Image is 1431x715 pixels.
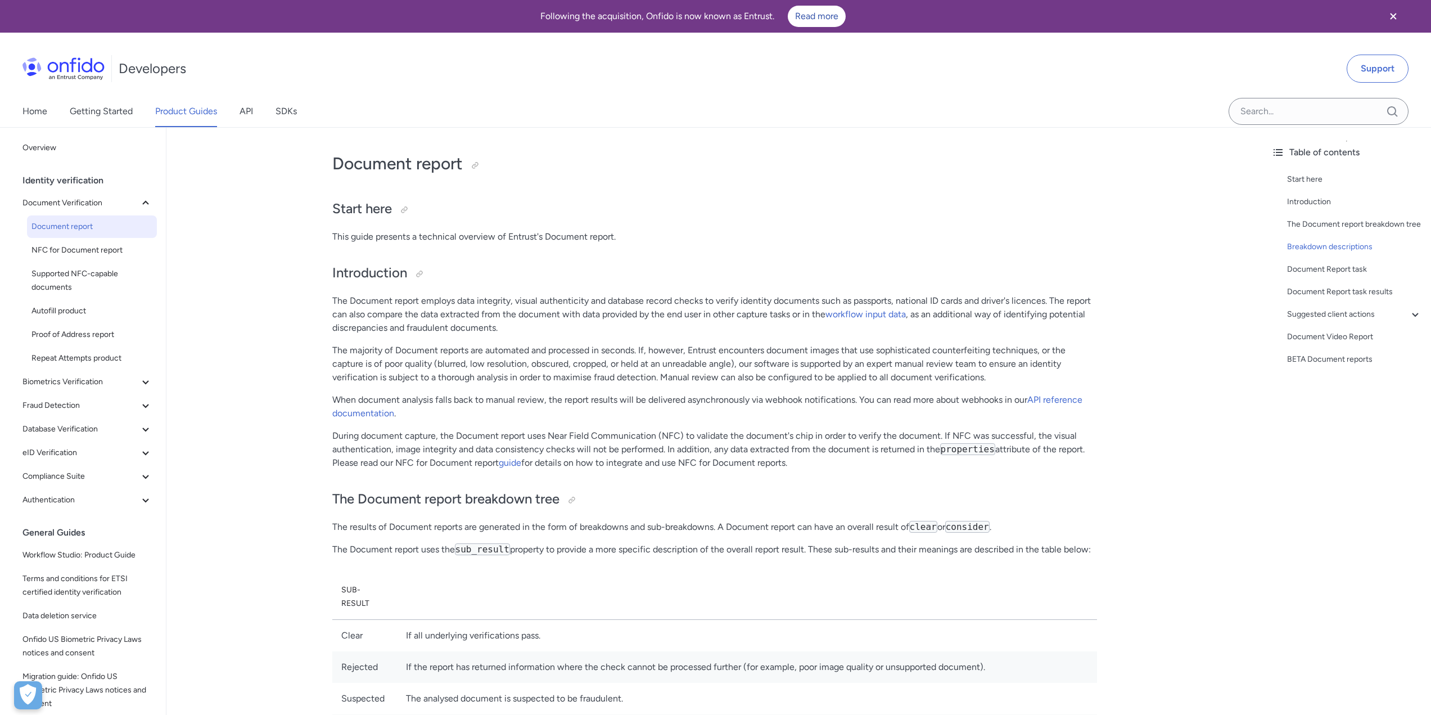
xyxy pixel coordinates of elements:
[22,633,152,660] span: Onfido US Biometric Privacy Laws notices and consent
[397,651,1097,683] td: If the report has returned information where the check cannot be processed further (for example, ...
[332,152,1097,175] h1: Document report
[18,192,157,214] button: Document Verification
[31,220,152,233] span: Document report
[332,393,1097,420] p: When document analysis falls back to manual review, the report results will be delivered asynchro...
[332,520,1097,534] p: The results of Document reports are generated in the form of breakdowns and sub-breakdowns. A Doc...
[18,394,157,417] button: Fraud Detection
[18,628,157,664] a: Onfido US Biometric Privacy Laws notices and consent
[1287,308,1422,321] a: Suggested client actions
[332,651,397,683] td: Rejected
[22,470,139,483] span: Compliance Suite
[240,96,253,127] a: API
[22,196,139,210] span: Document Verification
[27,323,157,346] a: Proof of Address report
[332,294,1097,335] p: The Document report employs data integrity, visual authenticity and database record checks to ver...
[332,683,397,714] td: Suspected
[1229,98,1409,125] input: Onfido search input field
[397,619,1097,651] td: If all underlying verifications pass.
[18,137,157,159] a: Overview
[18,568,157,604] a: Terms and conditions for ETSI certified identity verification
[18,605,157,627] a: Data deletion service
[22,57,105,80] img: Onfido Logo
[18,544,157,566] a: Workflow Studio: Product Guide
[27,215,157,238] a: Document report
[18,371,157,393] button: Biometrics Verification
[1387,10,1400,23] svg: Close banner
[22,548,152,562] span: Workflow Studio: Product Guide
[455,543,510,555] code: sub_result
[1287,330,1422,344] a: Document Video Report
[13,6,1373,27] div: Following the acquisition, Onfido is now known as Entrust.
[31,267,152,294] span: Supported NFC-capable documents
[22,446,139,460] span: eID Verification
[31,244,152,257] span: NFC for Document report
[332,230,1097,244] p: This guide presents a technical overview of Entrust's Document report.
[909,521,937,533] code: clear
[31,328,152,341] span: Proof of Address report
[940,443,995,455] code: properties
[31,304,152,318] span: Autofill product
[22,422,139,436] span: Database Verification
[945,521,990,533] code: consider
[22,141,152,155] span: Overview
[22,670,152,710] span: Migration guide: Onfido US Biometric Privacy Laws notices and consent
[119,60,186,78] h1: Developers
[276,96,297,127] a: SDKs
[397,683,1097,714] td: The analysed document is suspected to be fraudulent.
[18,442,157,464] button: eID Verification
[825,309,906,320] a: workflow input data
[1287,263,1422,276] a: Document Report task
[1287,195,1422,209] a: Introduction
[332,344,1097,384] p: The majority of Document reports are automated and processed in seconds. If, however, Entrust enc...
[18,418,157,440] button: Database Verification
[27,239,157,262] a: NFC for Document report
[332,394,1082,419] a: API reference documentation
[22,96,47,127] a: Home
[155,96,217,127] a: Product Guides
[70,96,133,127] a: Getting Started
[22,609,152,623] span: Data deletion service
[332,200,1097,219] h2: Start here
[27,347,157,370] a: Repeat Attempts product
[332,490,1097,509] h2: The Document report breakdown tree
[332,619,397,651] td: Clear
[1271,146,1422,159] div: Table of contents
[14,681,42,709] button: Open Preferences
[1287,240,1422,254] a: Breakdown descriptions
[1373,2,1414,30] button: Close banner
[18,665,157,715] a: Migration guide: Onfido US Biometric Privacy Laws notices and consent
[18,489,157,511] button: Authentication
[18,465,157,488] button: Compliance Suite
[22,521,161,544] div: General Guides
[22,493,139,507] span: Authentication
[22,375,139,389] span: Biometrics Verification
[332,264,1097,283] h2: Introduction
[788,6,846,27] a: Read more
[14,681,42,709] div: Cookie Preferences
[27,263,157,299] a: Supported NFC-capable documents
[1287,353,1422,366] a: BETA Document reports
[1287,173,1422,186] a: Start here
[1287,218,1422,231] a: The Document report breakdown tree
[27,300,157,322] a: Autofill product
[22,572,152,599] span: Terms and conditions for ETSI certified identity verification
[31,352,152,365] span: Repeat Attempts product
[499,457,521,468] a: guide
[332,574,397,620] th: Sub-result
[332,543,1097,556] p: The Document report uses the property to provide a more specific description of the overall repor...
[22,399,139,412] span: Fraud Detection
[1287,285,1422,299] a: Document Report task results
[22,169,161,192] div: Identity verification
[1347,55,1409,83] a: Support
[332,429,1097,470] p: During document capture, the Document report uses Near Field Communication (NFC) to validate the ...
